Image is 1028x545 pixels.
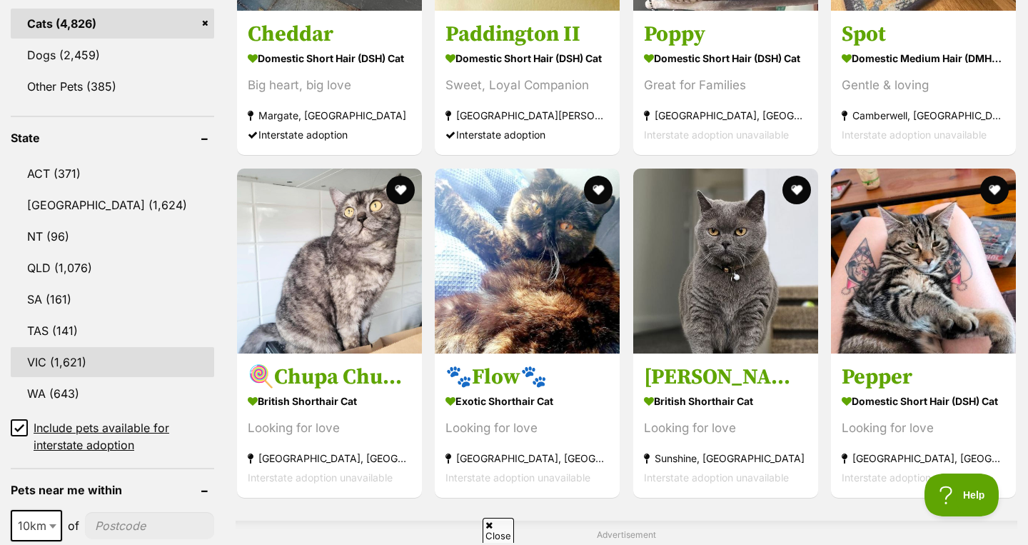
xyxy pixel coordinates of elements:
[842,471,987,484] span: Interstate adoption unavailable
[435,169,620,354] img: 🐾Flow🐾 - Exotic Shorthair Cat
[644,471,789,484] span: Interstate adoption unavailable
[11,316,214,346] a: TAS (141)
[248,391,411,411] strong: British Shorthair Cat
[782,176,810,204] button: favourite
[644,391,807,411] strong: British Shorthair Cat
[435,353,620,498] a: 🐾Flow🐾 Exotic Shorthair Cat Looking for love [GEOGRAPHIC_DATA], [GEOGRAPHIC_DATA] Interstate adop...
[842,419,1005,438] div: Looking for love
[248,76,411,95] div: Big heart, big love
[445,364,609,391] h3: 🐾Flow🐾
[633,169,818,354] img: Hanji - British Shorthair Cat
[34,419,214,454] span: Include pets available for interstate adoption
[644,21,807,48] h3: Poppy
[237,169,422,354] img: 🍭Chupa Chup🍭 - British Shorthair Cat
[584,176,613,204] button: favourite
[644,449,807,468] strong: Sunshine, [GEOGRAPHIC_DATA]
[248,125,411,144] div: Interstate adoption
[11,9,214,39] a: Cats (4,826)
[445,419,609,438] div: Looking for love
[237,353,422,498] a: 🍭Chupa Chup🍭 British Shorthair Cat Looking for love [GEOGRAPHIC_DATA], [GEOGRAPHIC_DATA] Intersta...
[831,353,1016,498] a: Pepper Domestic Short Hair (DSH) Cat Looking for love [GEOGRAPHIC_DATA], [GEOGRAPHIC_DATA] Inters...
[842,129,987,141] span: Interstate adoption unavailable
[12,516,61,536] span: 10km
[11,484,214,496] header: Pets near me within
[445,125,609,144] div: Interstate adoption
[11,190,214,220] a: [GEOGRAPHIC_DATA] (1,624)
[11,131,214,144] header: State
[11,379,214,409] a: WA (643)
[980,176,1009,204] button: favourite
[644,76,807,95] div: Great for Families
[11,419,214,454] a: Include pets available for interstate adoption
[644,106,807,125] strong: [GEOGRAPHIC_DATA], [GEOGRAPHIC_DATA]
[11,40,214,70] a: Dogs (2,459)
[68,517,79,534] span: of
[445,48,609,69] strong: Domestic Short Hair (DSH) Cat
[644,364,807,391] h3: [PERSON_NAME]
[435,10,620,155] a: Paddington II Domestic Short Hair (DSH) Cat Sweet, Loyal Companion [GEOGRAPHIC_DATA][PERSON_NAME]...
[248,106,411,125] strong: Margate, [GEOGRAPHIC_DATA]
[11,159,214,189] a: ACT (371)
[842,21,1005,48] h3: Spot
[644,129,789,141] span: Interstate adoption unavailable
[831,169,1016,354] img: Pepper - Domestic Short Hair (DSH) Cat
[248,449,411,468] strong: [GEOGRAPHIC_DATA], [GEOGRAPHIC_DATA]
[842,391,1005,411] strong: Domestic Short Hair (DSH) Cat
[633,10,818,155] a: Poppy Domestic Short Hair (DSH) Cat Great for Families [GEOGRAPHIC_DATA], [GEOGRAPHIC_DATA] Inter...
[445,449,609,468] strong: [GEOGRAPHIC_DATA], [GEOGRAPHIC_DATA]
[248,471,393,484] span: Interstate adoption unavailable
[842,364,1005,391] h3: Pepper
[11,284,214,314] a: SA (161)
[85,512,214,539] input: postcode
[445,106,609,125] strong: [GEOGRAPHIC_DATA][PERSON_NAME][GEOGRAPHIC_DATA]
[248,419,411,438] div: Looking for love
[644,48,807,69] strong: Domestic Short Hair (DSH) Cat
[11,221,214,251] a: NT (96)
[11,510,62,541] span: 10km
[445,391,609,411] strong: Exotic Shorthair Cat
[445,21,609,48] h3: Paddington II
[842,449,1005,468] strong: [GEOGRAPHIC_DATA], [GEOGRAPHIC_DATA]
[11,253,214,283] a: QLD (1,076)
[385,176,414,204] button: favourite
[831,10,1016,155] a: Spot Domestic Medium Hair (DMH) Cat Gentle & loving Camberwell, [GEOGRAPHIC_DATA] Interstate adop...
[248,48,411,69] strong: Domestic Short Hair (DSH) Cat
[633,353,818,498] a: [PERSON_NAME] British Shorthair Cat Looking for love Sunshine, [GEOGRAPHIC_DATA] Interstate adopt...
[248,364,411,391] h3: 🍭Chupa Chup🍭
[842,76,1005,95] div: Gentle & loving
[11,71,214,101] a: Other Pets (385)
[483,518,514,543] span: Close
[924,474,999,516] iframe: Help Scout Beacon - Open
[842,106,1005,125] strong: Camberwell, [GEOGRAPHIC_DATA]
[644,419,807,438] div: Looking for love
[248,21,411,48] h3: Cheddar
[237,10,422,155] a: Cheddar Domestic Short Hair (DSH) Cat Big heart, big love Margate, [GEOGRAPHIC_DATA] Interstate a...
[842,48,1005,69] strong: Domestic Medium Hair (DMH) Cat
[11,347,214,377] a: VIC (1,621)
[445,76,609,95] div: Sweet, Loyal Companion
[445,471,590,484] span: Interstate adoption unavailable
